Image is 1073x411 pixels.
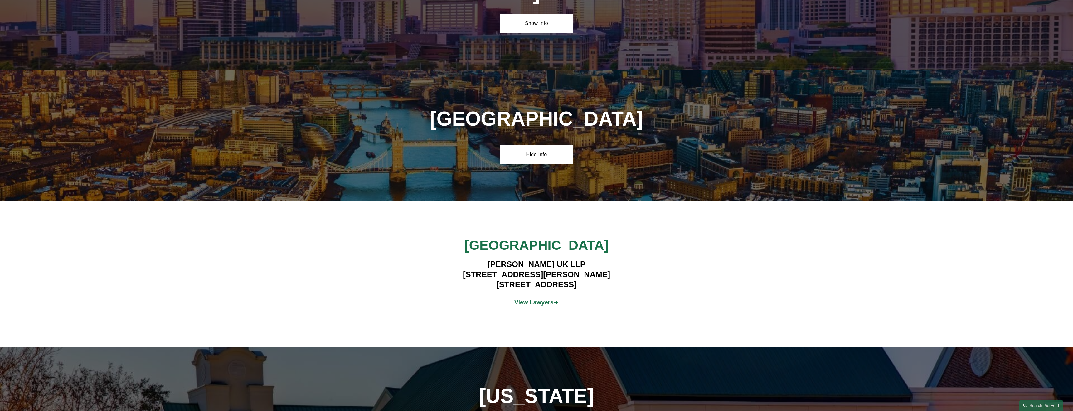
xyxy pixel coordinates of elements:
span: ➔ [514,299,559,306]
h1: [GEOGRAPHIC_DATA] [427,108,646,130]
a: Show Info [500,14,573,32]
a: View Lawyers➔ [514,299,559,306]
a: Search this site [1019,400,1063,411]
a: Hide Info [500,145,573,164]
span: [GEOGRAPHIC_DATA] [464,238,608,253]
h1: [US_STATE] [427,385,646,408]
strong: View Lawyers [514,299,554,306]
h4: [PERSON_NAME] UK LLP [STREET_ADDRESS][PERSON_NAME] [STREET_ADDRESS] [445,259,627,289]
